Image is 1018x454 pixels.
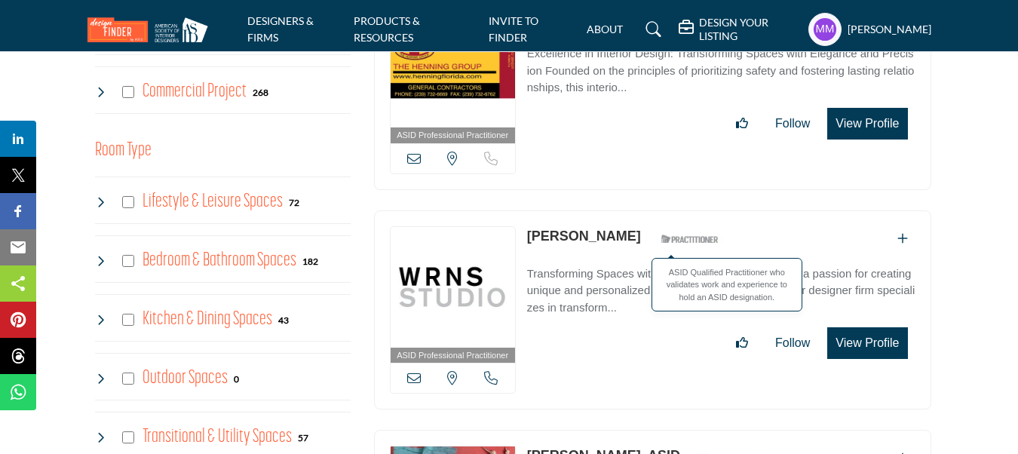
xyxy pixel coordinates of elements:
[726,328,758,358] button: Like listing
[527,36,915,97] a: Excellence in Interior Design: Transforming Spaces with Elegance and Precision Founded on the pri...
[699,16,800,43] h5: DESIGN YOUR LISTING
[660,266,794,304] span: ASID Qualified Practitioner who validates work and experience to hold an ASID designation.
[278,315,289,326] b: 43
[827,327,907,359] button: View Profile
[391,7,515,143] a: ASID Professional Practitioner
[302,256,318,267] b: 182
[143,424,292,450] h4: Transitional & Utility Spaces: Transitional & Utility Spaces
[631,17,671,41] a: Search
[143,78,247,105] h4: Commercial Project: Involve the design, construction, or renovation of spaces used for business p...
[679,16,800,43] div: DESIGN YOUR LISTING
[848,22,931,37] h5: [PERSON_NAME]
[122,86,134,98] input: Select Commercial Project checkbox
[143,306,272,333] h4: Kitchen & Dining Spaces: Kitchen & Dining Spaces
[289,195,299,209] div: 72 Results For Lifestyle & Leisure Spaces
[489,14,538,44] a: INVITE TO FINDER
[827,108,907,140] button: View Profile
[726,109,758,139] button: Like listing
[655,230,723,249] img: ASID Qualified Practitioners Badge Icon
[527,45,915,97] p: Excellence in Interior Design: Transforming Spaces with Elegance and Precision Founded on the pri...
[808,13,842,46] button: Show hide supplier dropdown
[122,431,134,443] input: Select Transitional & Utility Spaces checkbox
[391,227,515,348] img: Erin Lozano
[527,229,641,244] a: [PERSON_NAME]
[397,129,508,142] span: ASID Professional Practitioner
[234,372,239,385] div: 0 Results For Outdoor Spaces
[527,265,915,317] p: Transforming Spaces with Style and Functionality With a passion for creating unique and personali...
[391,227,515,364] a: ASID Professional Practitioner
[95,137,152,165] button: Room Type
[143,189,283,215] h4: Lifestyle & Leisure Spaces: Lifestyle & Leisure Spaces
[253,85,268,99] div: 268 Results For Commercial Project
[122,196,134,208] input: Select Lifestyle & Leisure Spaces checkbox
[122,255,134,267] input: Select Bedroom & Bathroom Spaces checkbox
[247,14,314,44] a: DESIGNERS & FIRMS
[587,23,623,35] a: ABOUT
[143,247,296,274] h4: Bedroom & Bathroom Spaces: Bedroom & Bathroom Spaces
[122,373,134,385] input: Select Outdoor Spaces checkbox
[289,198,299,208] b: 72
[234,374,239,385] b: 0
[302,254,318,268] div: 182 Results For Bedroom & Bathroom Spaces
[354,14,420,44] a: PRODUCTS & RESOURCES
[527,256,915,317] a: Transforming Spaces with Style and Functionality With a passion for creating unique and personali...
[298,431,308,444] div: 57 Results For Transitional & Utility Spaces
[765,109,820,139] button: Follow
[397,349,508,362] span: ASID Professional Practitioner
[527,226,641,247] p: Erin Lozano
[87,17,216,42] img: Site Logo
[143,365,228,391] h4: Outdoor Spaces: Outdoor Spaces
[122,314,134,326] input: Select Kitchen & Dining Spaces checkbox
[897,232,908,245] a: Add To List
[391,7,515,127] img: Patricia Kent, ASID Allied
[278,313,289,327] div: 43 Results For Kitchen & Dining Spaces
[298,433,308,443] b: 57
[253,87,268,98] b: 268
[765,328,820,358] button: Follow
